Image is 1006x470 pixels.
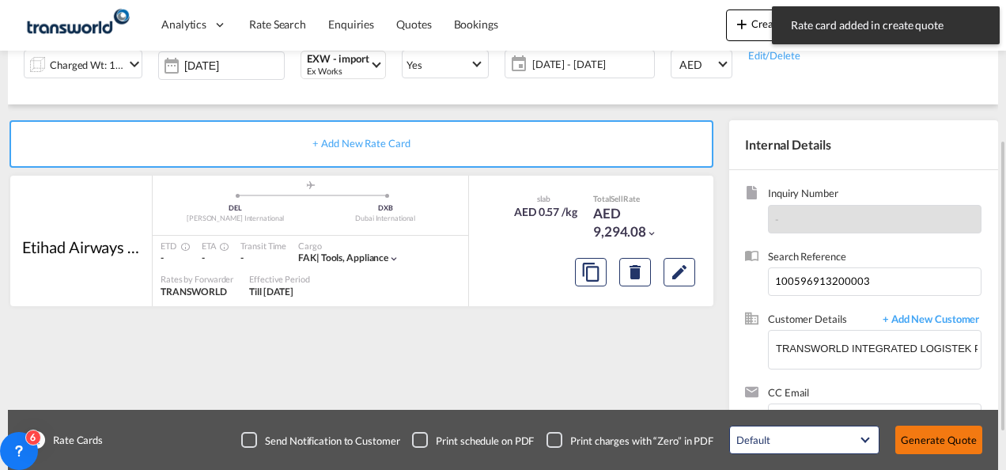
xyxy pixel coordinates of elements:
span: + Add New Rate Card [312,137,410,150]
input: Enter search reference [768,267,981,296]
div: Default [736,434,770,446]
div: [PERSON_NAME] International [161,214,311,224]
div: Send Notification to Customer [265,434,399,448]
button: Edit [664,258,695,286]
span: Rate Cards [45,433,103,447]
span: Inquiry Number [768,186,981,204]
div: Print schedule on PDF [436,434,534,448]
span: - [775,213,779,226]
span: Sell [611,194,623,203]
md-icon: icon-chevron-down [388,253,399,264]
div: Print charges with “Zero” in PDF [570,434,713,448]
div: Charged Wt: 16,213.00 KG [50,54,124,76]
md-select: Select Customs: Yes [402,50,489,78]
div: Total Rate [593,193,672,204]
div: AED 0.57 /kg [514,204,577,220]
md-icon: icon-calendar [505,55,524,74]
div: ETA [202,240,225,252]
input: Select [184,59,284,72]
div: TRANSWORLD [161,286,233,299]
md-icon: icon-plus 400-fg [732,14,751,33]
md-icon: Estimated Time Of Arrival [215,242,225,252]
span: [DATE] - [DATE] [528,53,654,75]
div: Charged Wt: 16,213.00 KGicon-chevron-down [24,50,142,78]
button: icon-plus 400-fgCreate Quote [726,9,820,41]
span: Quotes [396,17,431,31]
md-chips-wrap: Chips container. Enter the text area, then type text, and press enter to add a chip. [775,404,981,439]
span: Rate Search [249,17,306,31]
md-icon: assets/icons/custom/copyQuote.svg [581,263,600,282]
div: + Add New Rate Card [9,120,713,168]
input: Enter Customer Details [776,331,981,366]
span: [DATE] - [DATE] [532,57,650,71]
div: Edit/Delete [748,47,846,63]
md-icon: Estimated Time Of Departure [176,242,186,252]
span: CC Email [768,385,981,404]
span: Rate card added in create quote [786,17,985,33]
input: Chips input. [777,406,936,439]
div: Dubai International [311,214,461,224]
span: Bookings [454,17,498,31]
button: Copy [575,258,607,286]
div: Ex Works [307,65,369,77]
div: DXB [311,203,461,214]
span: + Add New Customer [875,312,981,330]
div: Cargo [298,240,399,252]
div: Internal Details [729,120,998,169]
div: Transit Time [240,240,286,252]
span: - [161,252,164,263]
md-checkbox: Checkbox No Ink [546,432,713,448]
span: TRANSWORLD [161,286,227,298]
img: f753ae806dec11f0841701cdfdf085c0.png [24,7,130,43]
md-icon: assets/icons/custom/roll-o-plane.svg [301,181,320,189]
div: - [240,252,286,265]
div: tools, appliance [298,252,388,265]
div: AED 9,294.08 [593,204,672,242]
div: Etihad Airways dba Etihad [22,236,141,258]
span: Till [DATE] [249,286,293,298]
md-select: Select Currency: د.إ AEDUnited Arab Emirates Dirham [671,50,732,78]
md-checkbox: Checkbox No Ink [241,432,399,448]
span: | [316,252,320,263]
span: Enquiries [328,17,374,31]
md-icon: icon-chevron-down [125,55,144,74]
div: EXW - import [307,53,369,65]
div: Yes [407,59,422,71]
span: AED [679,57,716,73]
div: slab [510,193,577,204]
div: Till 30 Sep 2025 [249,286,293,299]
div: Rates by Forwarder [161,273,233,285]
md-icon: icon-chevron-down [646,228,657,239]
span: - [202,252,205,263]
span: Customer Details [768,312,875,330]
button: Delete [619,258,651,286]
button: Generate Quote [895,426,982,454]
span: Search Reference [768,249,981,267]
div: DEL [161,203,311,214]
span: FAK [298,252,321,263]
md-checkbox: Checkbox No Ink [412,432,534,448]
span: Analytics [161,17,206,32]
md-select: Select Incoterms: EXW - import Ex Works [301,51,386,79]
div: ETD [161,240,186,252]
div: Effective Period [249,273,309,285]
